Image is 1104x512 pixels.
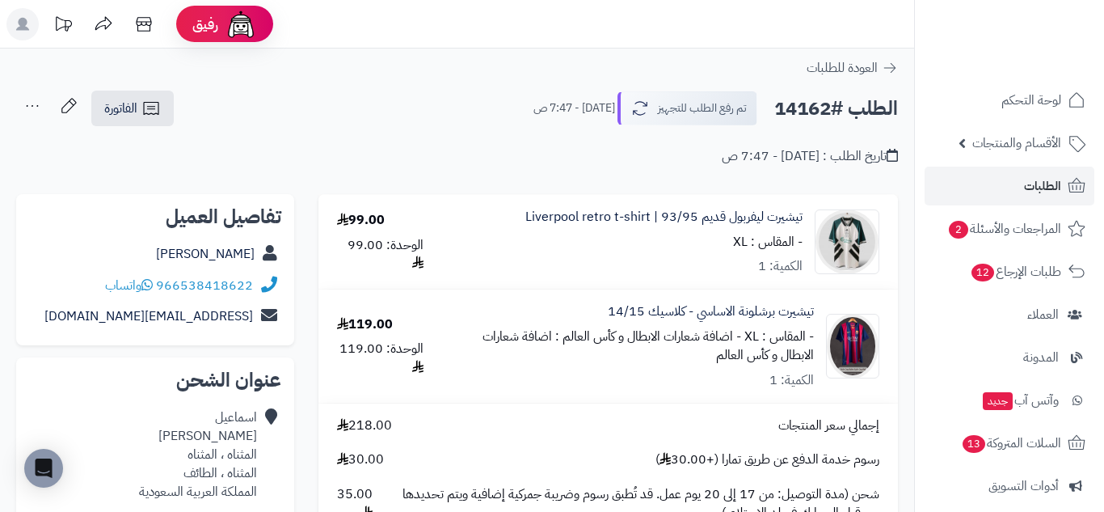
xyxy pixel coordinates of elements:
span: 2 [949,221,968,239]
a: العودة للطلبات [807,58,898,78]
img: logo-2.png [994,45,1089,79]
span: وآتس آب [981,389,1059,412]
div: تاريخ الطلب : [DATE] - 7:47 ص [722,147,898,166]
a: [EMAIL_ADDRESS][DOMAIN_NAME] [44,307,253,326]
small: [DATE] - 7:47 ص [533,100,615,116]
div: الكمية: 1 [758,257,803,276]
img: 1720451389-WhatsApp%20Image%202024-07-08%20at%2018.02.56_9ec0db37-90x90.jpg [815,209,879,274]
span: رسوم خدمة الدفع عن طريق تمارا (+30.00 ) [655,451,879,469]
span: الأقسام والمنتجات [972,132,1061,154]
span: رفيق [192,15,218,34]
a: وآتس آبجديد [925,381,1094,420]
span: 12 [971,264,994,281]
span: الطلبات [1024,175,1061,197]
div: الوحدة: 99.00 [337,236,423,273]
h2: عنوان الشحن [29,370,281,390]
a: لوحة التحكم [925,81,1094,120]
a: المراجعات والأسئلة2 [925,209,1094,248]
div: الكمية: 1 [769,371,814,390]
span: الفاتورة [104,99,137,118]
a: 966538418622 [156,276,253,295]
span: 218.00 [337,417,392,435]
span: لوحة التحكم [1001,89,1061,112]
img: ai-face.png [225,8,257,40]
button: تم رفع الطلب للتجهيز [617,91,757,125]
h2: الطلب #14162 [774,92,898,125]
span: جديد [983,392,1013,410]
span: المدونة [1023,346,1059,369]
a: العملاء [925,295,1094,334]
a: تيشيرت ليفربول قديم 93/95 | Liverpool retro t-shirt [525,208,803,226]
h2: تفاصيل العميل [29,207,281,226]
div: الوحدة: 119.00 [337,340,423,377]
a: تيشيرت برشلونة الاساسي - كلاسيك 14/15 [608,303,814,321]
div: 99.00 [337,211,385,230]
span: المراجعات والأسئلة [947,218,1061,240]
span: إجمالي سعر المنتجات [778,417,879,435]
small: - المقاس : XL [744,327,814,346]
a: تحديثات المنصة [43,8,83,44]
a: الفاتورة [91,91,174,126]
img: 1750599522-Black%20and%20Yellow%20Modern%20T-Shirt%20Sale%20Instagram%20Story%20(1000%20x%201000%... [827,314,879,379]
span: السلات المتروكة [961,432,1061,455]
span: العودة للطلبات [807,58,878,78]
a: طلبات الإرجاع12 [925,252,1094,291]
span: 30.00 [337,451,384,469]
a: أدوات التسويق [925,467,1094,506]
span: طلبات الإرجاع [970,260,1061,283]
a: المدونة [925,338,1094,377]
a: واتساب [105,276,153,295]
a: الطلبات [925,167,1094,205]
span: أدوات التسويق [988,475,1059,497]
div: Open Intercom Messenger [24,449,63,488]
a: السلات المتروكة13 [925,424,1094,463]
div: اسماعيل [PERSON_NAME] المثناه ، المثناه المثناه ، الطائف المملكة العربية السعودية [139,408,257,501]
div: 119.00 [337,315,393,334]
small: - المقاس : XL [733,232,803,252]
span: العملاء [1027,303,1059,326]
small: - اضافة شعارات الابطال و كأس العالم : اضافة شعارات الابطال و كأس العالم [482,327,814,365]
a: [PERSON_NAME] [156,244,255,264]
span: 13 [963,435,985,453]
